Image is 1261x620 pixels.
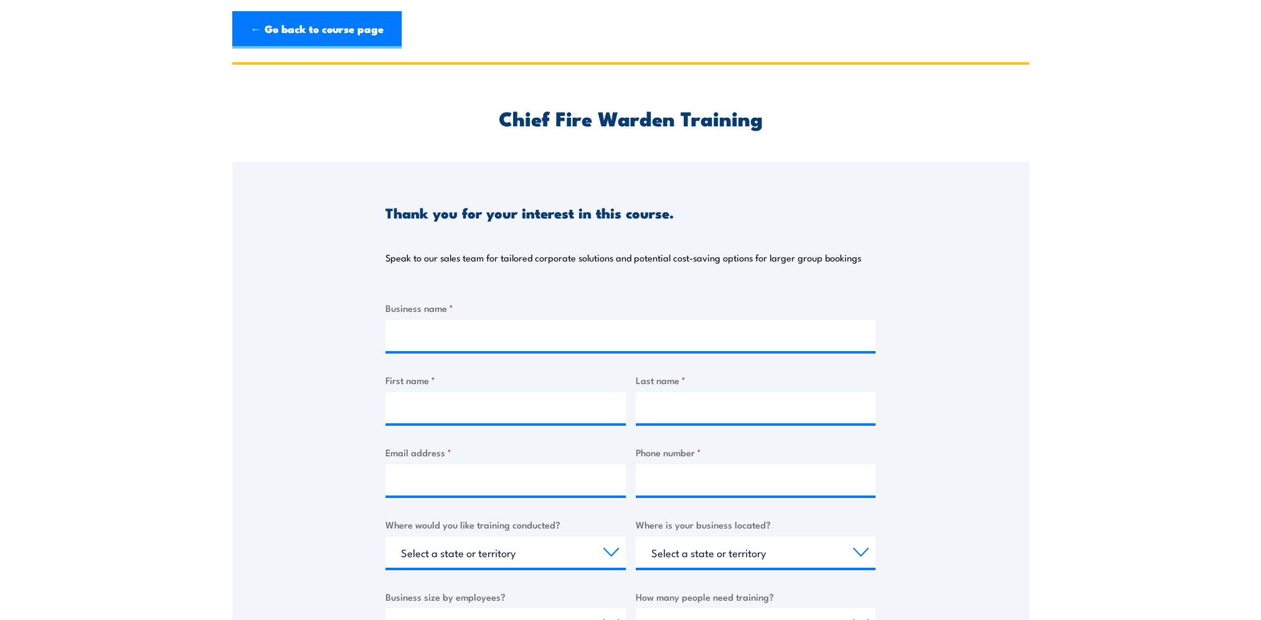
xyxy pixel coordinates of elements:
a: ← Go back to course page [232,11,402,49]
label: Where is your business located? [636,517,876,532]
label: First name [385,373,626,387]
h3: Thank you for your interest in this course. [385,205,674,220]
h2: Chief Fire Warden Training [385,109,876,126]
label: How many people need training? [636,589,876,604]
label: Email address [385,445,626,459]
label: Business size by employees? [385,589,626,604]
label: Phone number [636,445,876,459]
label: Last name [636,373,876,387]
label: Where would you like training conducted? [385,517,626,532]
p: Speak to our sales team for tailored corporate solutions and potential cost-saving options for la... [385,251,861,264]
label: Business name [385,301,876,315]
